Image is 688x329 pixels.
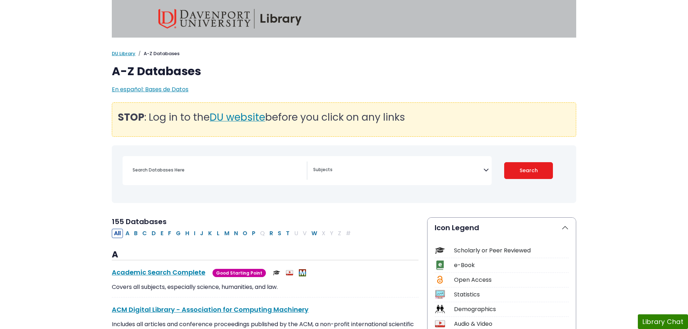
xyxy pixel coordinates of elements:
span: 155 Databases [112,217,167,227]
div: Open Access [454,276,569,284]
div: e-Book [454,261,569,270]
div: Alpha-list to filter by first letter of database name [112,229,354,237]
img: Davenport University Library [158,9,302,29]
strong: STOP [118,110,144,124]
h1: A-Z Databases [112,64,576,78]
button: Filter Results W [309,229,319,238]
button: Filter Results G [174,229,183,238]
img: MeL (Michigan electronic Library) [299,269,306,276]
input: Search database by title or keyword [128,165,307,175]
button: Icon Legend [427,218,576,238]
span: : Log in to the [118,110,210,124]
button: Filter Results B [132,229,140,238]
button: Filter Results L [215,229,222,238]
button: Filter Results P [250,229,258,238]
button: Filter Results T [284,229,292,238]
span: before you click on any links [265,110,405,124]
img: Icon Open Access [435,275,444,285]
img: Icon Scholarly or Peer Reviewed [435,246,445,255]
nav: breadcrumb [112,50,576,57]
div: Statistics [454,290,569,299]
button: Filter Results E [158,229,166,238]
button: Filter Results K [206,229,214,238]
a: Academic Search Complete [112,268,205,277]
button: Submit for Search Results [504,162,553,179]
button: Filter Results D [149,229,158,238]
span: Good Starting Point [212,269,266,277]
button: Filter Results S [276,229,283,238]
h3: A [112,250,419,260]
img: Icon Demographics [435,304,445,314]
button: Filter Results F [166,229,173,238]
textarea: Search [313,168,483,173]
button: Filter Results C [140,229,149,238]
button: Filter Results A [123,229,132,238]
button: Filter Results H [183,229,191,238]
a: DU website [210,115,265,122]
li: A-Z Databases [135,50,180,57]
img: Audio & Video [286,269,293,276]
img: Scholarly or Peer Reviewed [273,269,280,276]
button: Filter Results R [267,229,275,238]
button: Filter Results N [232,229,240,238]
a: En español: Bases de Datos [112,85,188,93]
button: Filter Results J [198,229,206,238]
button: Library Chat [638,314,688,329]
div: Audio & Video [454,320,569,328]
div: Demographics [454,305,569,314]
button: Filter Results M [222,229,231,238]
a: DU Library [112,50,135,57]
span: DU website [210,110,265,124]
nav: Search filters [112,145,576,203]
p: Covers all subjects, especially science, humanities, and law. [112,283,419,291]
img: Icon e-Book [435,260,445,270]
img: Icon Audio & Video [435,319,445,329]
div: Scholarly or Peer Reviewed [454,246,569,255]
button: All [112,229,123,238]
button: Filter Results I [192,229,197,238]
a: ACM Digital Library - Association for Computing Machinery [112,305,309,314]
button: Filter Results O [240,229,249,238]
img: Icon Statistics [435,290,445,299]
